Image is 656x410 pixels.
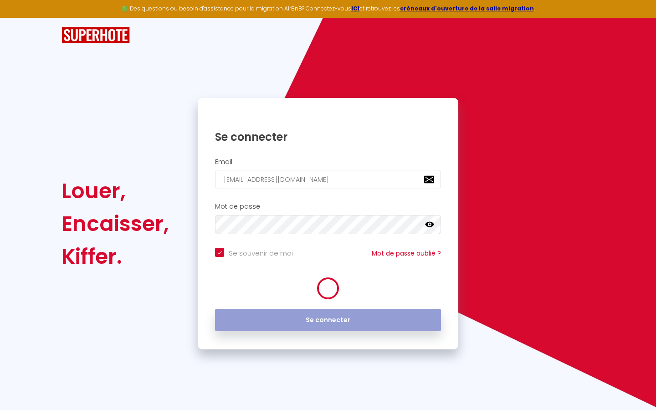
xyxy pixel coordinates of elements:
div: Kiffer. [61,240,169,273]
button: Se connecter [215,309,441,332]
h2: Mot de passe [215,203,441,210]
input: Ton Email [215,170,441,189]
a: ICI [351,5,359,12]
a: Mot de passe oublié ? [372,249,441,258]
img: SuperHote logo [61,27,130,44]
a: créneaux d'ouverture de la salle migration [400,5,534,12]
div: Louer, [61,174,169,207]
h1: Se connecter [215,130,441,144]
div: Encaisser, [61,207,169,240]
h2: Email [215,158,441,166]
button: Ouvrir le widget de chat LiveChat [7,4,35,31]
